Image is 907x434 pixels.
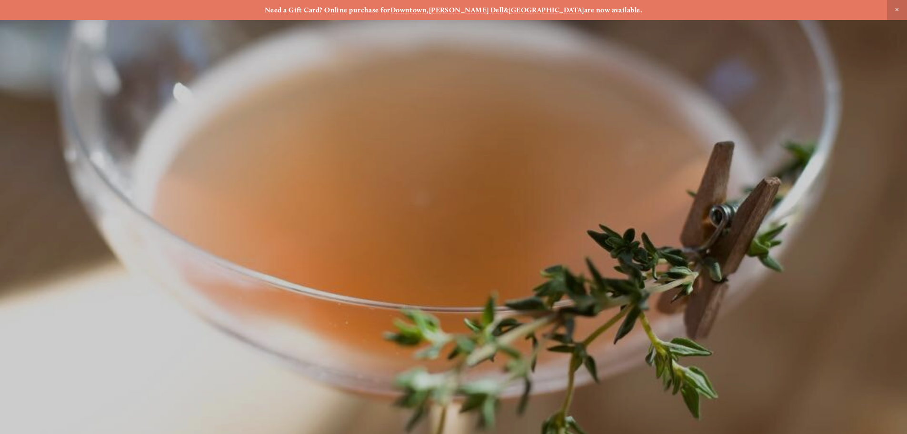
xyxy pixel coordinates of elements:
strong: & [504,6,508,14]
strong: Need a Gift Card? Online purchase for [265,6,390,14]
a: Downtown [390,6,427,14]
strong: are now available. [584,6,642,14]
a: [PERSON_NAME] Dell [429,6,504,14]
a: [GEOGRAPHIC_DATA] [508,6,584,14]
strong: , [427,6,429,14]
